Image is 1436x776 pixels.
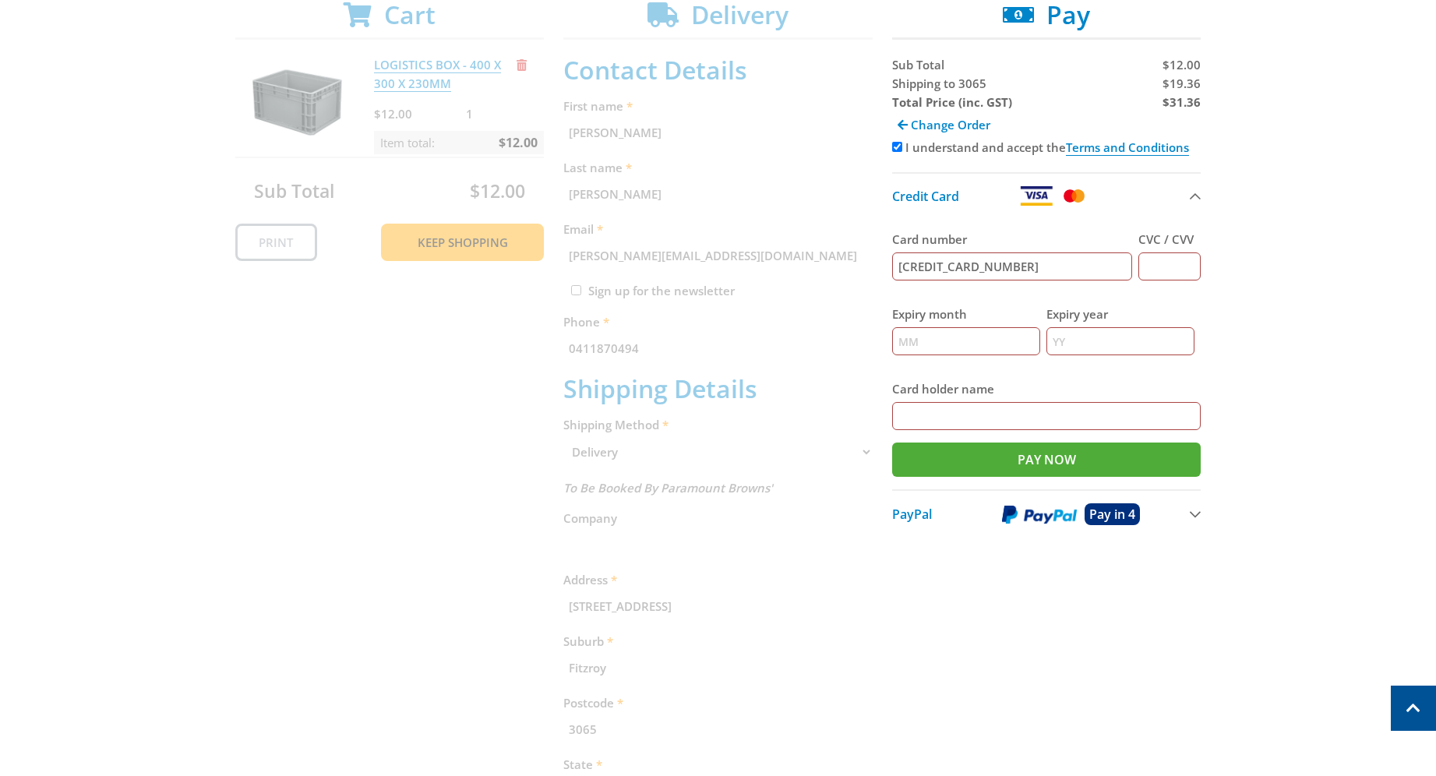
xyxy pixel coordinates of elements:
[892,327,1040,355] input: MM
[1046,305,1194,323] label: Expiry year
[1066,139,1189,156] a: Terms and Conditions
[892,230,1133,249] label: Card number
[1163,57,1201,72] span: $12.00
[1138,230,1201,249] label: CVC / CVV
[892,489,1201,538] button: PayPal Pay in 4
[1019,186,1053,206] img: Visa
[1089,506,1135,523] span: Pay in 4
[1060,186,1088,206] img: Mastercard
[911,117,990,132] span: Change Order
[892,111,996,138] a: Change Order
[892,305,1040,323] label: Expiry month
[1002,505,1077,524] img: PayPal
[892,57,944,72] span: Sub Total
[892,76,986,91] span: Shipping to 3065
[892,506,932,523] span: PayPal
[892,188,959,205] span: Credit Card
[1046,327,1194,355] input: YY
[905,139,1189,156] label: I understand and accept the
[892,379,1201,398] label: Card holder name
[1163,76,1201,91] span: $19.36
[892,94,1012,110] strong: Total Price (inc. GST)
[1163,94,1201,110] strong: $31.36
[892,142,902,152] input: Please accept the terms and conditions.
[892,172,1201,218] button: Credit Card
[892,443,1201,477] input: Pay Now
